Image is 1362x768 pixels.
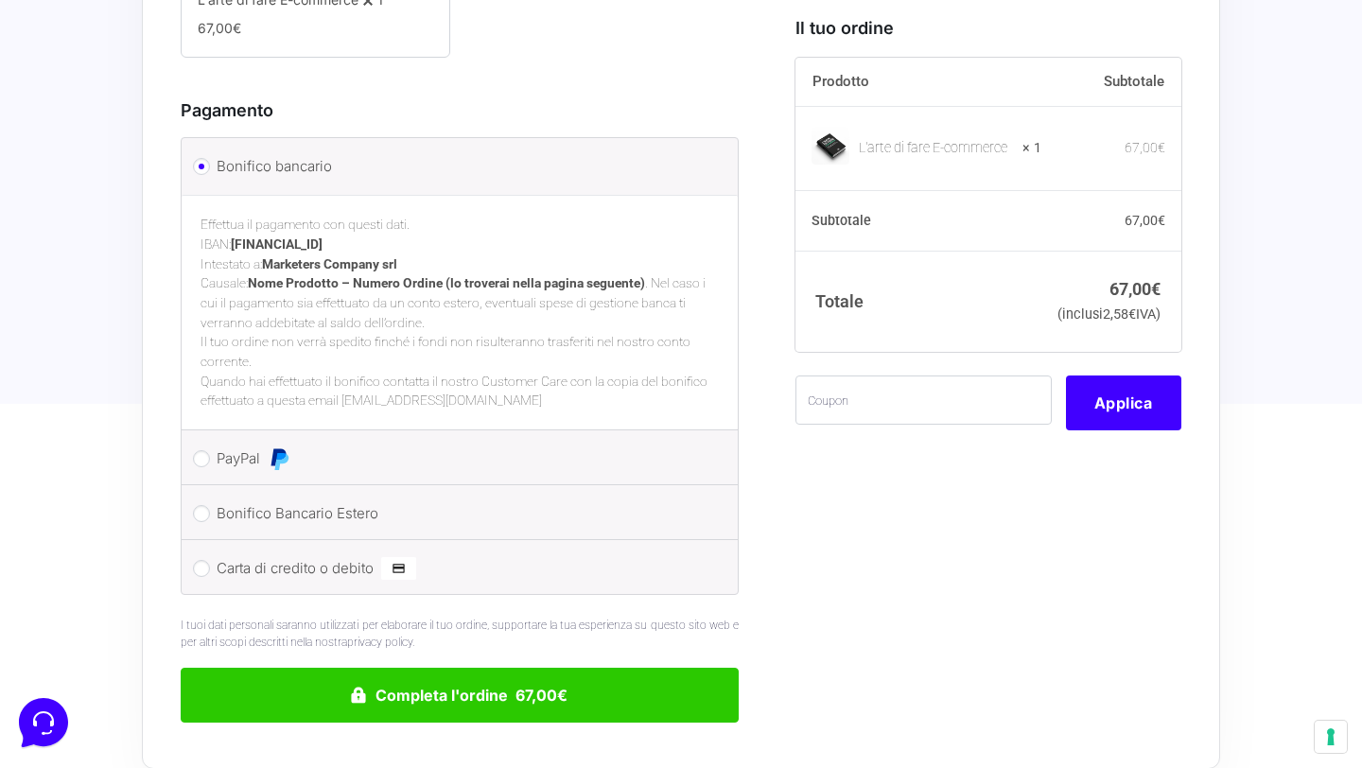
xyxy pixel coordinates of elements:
[15,694,72,751] iframe: Customerly Messenger Launcher
[291,620,319,637] p: Aiuto
[795,251,1041,352] th: Totale
[381,557,416,580] img: Carta di credito o debito
[1103,306,1136,323] span: 2,58
[198,20,241,36] span: 67,00
[164,620,215,637] p: Messaggi
[1158,139,1165,154] span: €
[181,617,739,651] p: I tuoi dati personali saranno utilizzati per elaborare il tuo ordine, supportare la tua esperienz...
[262,256,397,271] strong: Marketers Company srl
[231,236,323,252] strong: [FINANCIAL_ID]
[1022,138,1041,157] strong: × 1
[795,57,1041,106] th: Prodotto
[201,372,719,410] p: Quando hai effettuato il bonifico contatta il nostro Customer Care con la copia del bonifico effe...
[131,594,248,637] button: Messaggi
[217,152,696,181] label: Bonifico bancario
[181,668,739,723] button: Completa l'ordine 67,00€
[1125,212,1165,227] bdi: 67,00
[1109,278,1161,298] bdi: 67,00
[248,275,645,290] strong: Nome Prodotto – Numero Ordine (lo troverai nella pagina seguente)
[43,275,309,294] input: Cerca un articolo...
[181,97,739,123] h3: Pagamento
[217,554,696,583] label: Carta di credito o debito
[1057,306,1161,323] small: (inclusi IVA)
[812,126,849,164] img: L'arte di fare E-commerce
[57,620,89,637] p: Home
[30,76,161,91] span: Le tue conversazioni
[91,106,129,144] img: dark
[247,594,363,637] button: Aiuto
[217,499,696,528] label: Bonifico Bancario Estero
[30,106,68,144] img: dark
[61,106,98,144] img: dark
[123,170,279,185] span: Inizia una conversazione
[795,190,1041,251] th: Subtotale
[15,15,318,45] h2: Ciao da Marketers 👋
[15,594,131,637] button: Home
[1128,306,1136,323] span: €
[795,14,1181,40] h3: Il tuo ordine
[795,375,1052,425] input: Coupon
[347,636,412,649] a: privacy policy
[201,235,348,250] a: Apri Centro Assistenza
[201,332,719,371] p: Il tuo ordine non verrà spedito finché i fondi non risulteranno trasferiti nel nostro conto corre...
[30,235,148,250] span: Trova una risposta
[1125,139,1165,154] bdi: 67,00
[217,445,696,473] label: PayPal
[233,20,241,36] span: €
[1151,278,1161,298] span: €
[1315,721,1347,753] button: Le tue preferenze relative al consenso per le tecnologie di tracciamento
[859,138,1010,157] div: L'arte di fare E-commerce
[1066,375,1181,430] button: Applica
[1041,57,1181,106] th: Subtotale
[30,159,348,197] button: Inizia una conversazione
[268,447,290,470] img: PayPal
[201,215,719,332] p: Effettua il pagamento con questi dati. IBAN: Intestato a: Causale: . Nel caso i cui il pagamento ...
[1158,212,1165,227] span: €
